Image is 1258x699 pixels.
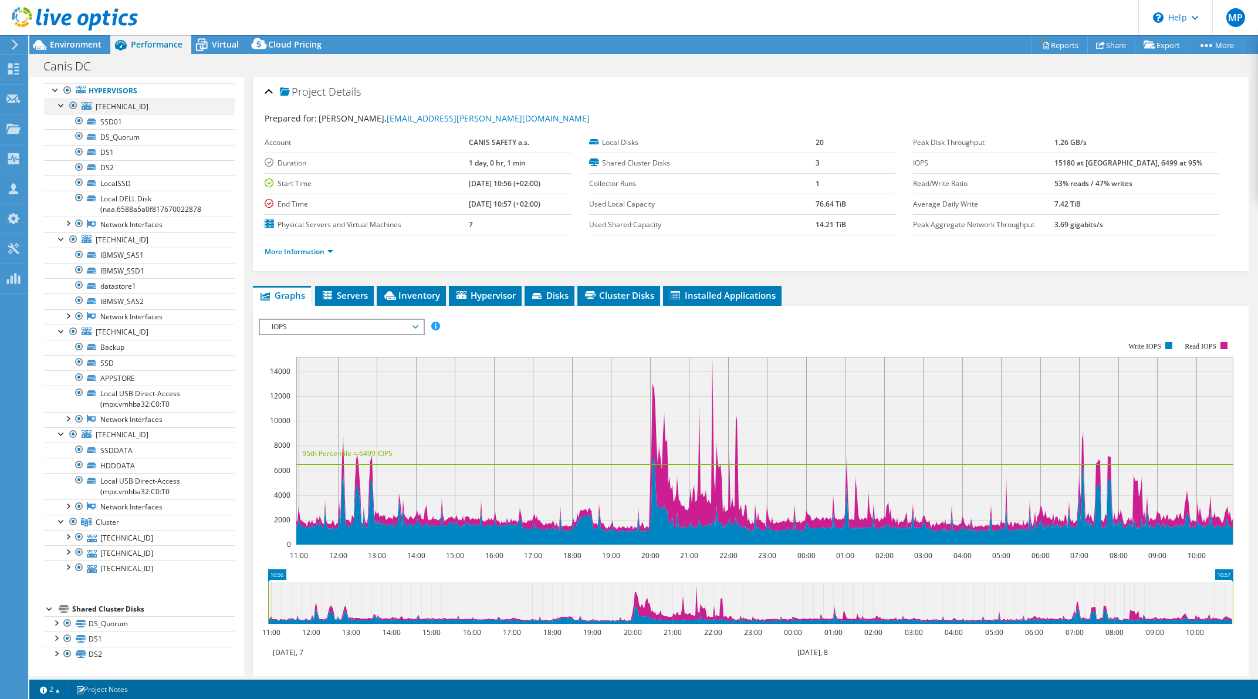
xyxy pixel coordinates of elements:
[96,327,148,337] span: [TECHNICAL_ID]
[1054,199,1081,209] b: 7.42 TiB
[913,137,1055,148] label: Peak Disk Throughput
[589,137,816,148] label: Local Disks
[268,39,322,50] span: Cloud Pricing
[96,430,148,440] span: [TECHNICAL_ID]
[274,440,290,450] text: 8000
[387,113,590,124] a: [EMAIL_ADDRESS][PERSON_NAME][DOMAIN_NAME]
[44,278,235,293] a: datastore1
[463,627,481,637] text: 16:00
[1129,342,1162,350] text: Write IOPS
[259,289,305,301] span: Graphs
[1188,551,1206,560] text: 10:00
[96,235,148,245] span: [TECHNICAL_ID]
[422,627,441,637] text: 15:00
[44,560,235,576] a: [TECHNICAL_ID]
[1054,220,1103,229] b: 3.69 gigabits/s
[641,551,660,560] text: 20:00
[44,129,235,144] a: DS_Quorum
[266,320,417,334] span: IOPS
[302,448,393,458] text: 95th Percentile = 6499 IOPS
[758,551,776,560] text: 23:00
[44,83,235,99] a: Hypervisors
[329,551,347,560] text: 12:00
[485,551,503,560] text: 16:00
[44,145,235,160] a: DS1
[44,309,235,325] a: Network Interfaces
[44,175,235,191] a: LocalSSD
[270,366,290,376] text: 14000
[1032,36,1088,54] a: Reports
[524,551,542,560] text: 17:00
[1054,178,1132,188] b: 53% reads / 47% writes
[905,627,923,637] text: 03:00
[602,551,620,560] text: 19:00
[44,99,235,114] a: [TECHNICAL_ID]
[455,289,516,301] span: Hypervisor
[816,178,820,188] b: 1
[864,627,882,637] text: 02:00
[212,39,239,50] span: Virtual
[1066,627,1084,637] text: 07:00
[1226,8,1245,27] span: MP
[816,220,846,229] b: 14.21 TiB
[589,178,816,190] label: Collector Runs
[44,340,235,355] a: Backup
[589,157,816,169] label: Shared Cluster Disks
[913,198,1055,210] label: Average Daily Write
[953,551,972,560] text: 04:00
[1189,36,1243,54] a: More
[44,114,235,129] a: SSD01
[816,137,824,147] b: 20
[669,289,776,301] span: Installed Applications
[1146,627,1164,637] text: 09:00
[836,551,854,560] text: 01:00
[1135,36,1189,54] a: Export
[44,545,235,560] a: [TECHNICAL_ID]
[44,355,235,370] a: SSD
[914,551,932,560] text: 03:00
[44,217,235,232] a: Network Interfaces
[44,427,235,443] a: [TECHNICAL_ID]
[265,219,469,231] label: Physical Servers and Virtual Machines
[913,157,1055,169] label: IOPS
[469,199,540,209] b: [DATE] 10:57 (+02:00)
[287,539,291,549] text: 0
[530,289,569,301] span: Disks
[44,616,235,632] a: DS_Quorum
[407,551,425,560] text: 14:00
[44,232,235,248] a: [TECHNICAL_ID]
[44,370,235,386] a: APPSTORE
[44,647,235,662] a: DS2
[985,627,1003,637] text: 05:00
[543,627,562,637] text: 18:00
[72,602,235,616] div: Shared Cluster Disks
[563,551,581,560] text: 18:00
[265,178,469,190] label: Start Time
[719,551,738,560] text: 22:00
[1105,627,1124,637] text: 08:00
[274,515,290,525] text: 2000
[383,289,440,301] span: Inventory
[44,458,235,473] a: HDDDATA
[265,198,469,210] label: End Time
[270,416,290,426] text: 10000
[1054,158,1202,168] b: 15180 at [GEOGRAPHIC_DATA], 6499 at 95%
[274,465,290,475] text: 6000
[265,137,469,148] label: Account
[446,551,464,560] text: 15:00
[96,102,148,112] span: [TECHNICAL_ID]
[664,627,682,637] text: 21:00
[680,551,698,560] text: 21:00
[589,198,816,210] label: Used Local Capacity
[1087,36,1135,54] a: Share
[1185,342,1217,350] text: Read IOPS
[270,391,290,401] text: 12000
[816,158,820,168] b: 3
[44,160,235,175] a: DS2
[44,632,235,647] a: DS1
[302,627,320,637] text: 12:00
[624,627,642,637] text: 20:00
[67,682,136,697] a: Project Notes
[44,325,235,340] a: [TECHNICAL_ID]
[44,530,235,545] a: [TECHNICAL_ID]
